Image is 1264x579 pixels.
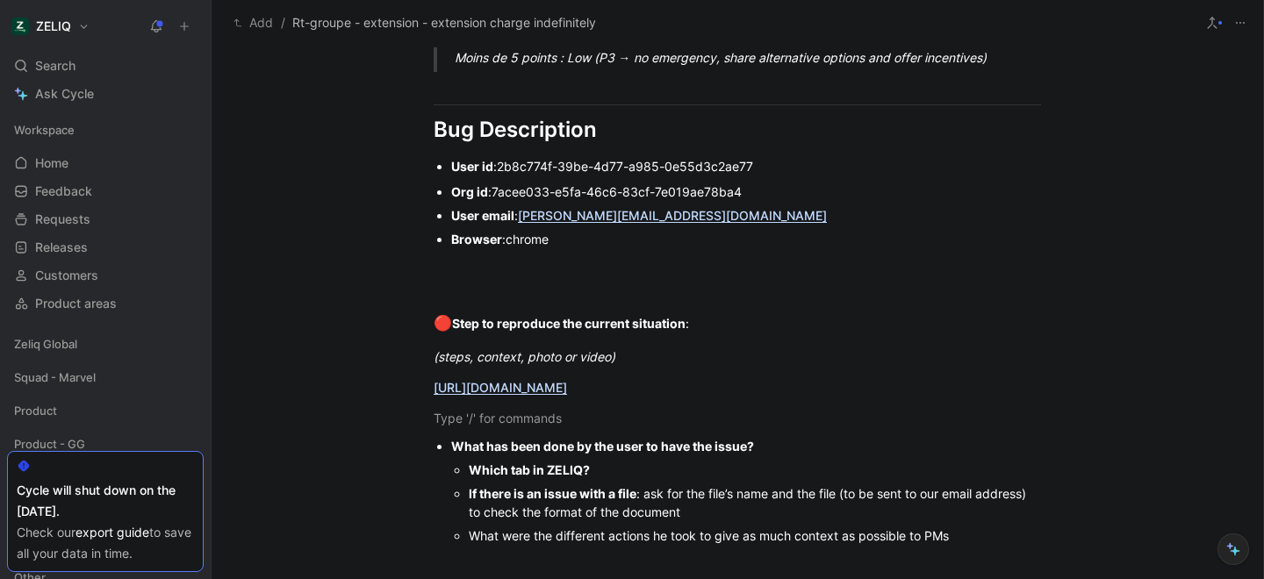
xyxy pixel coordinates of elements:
[434,380,567,395] a: [URL][DOMAIN_NAME]
[451,159,493,174] strong: User id
[14,121,75,139] span: Workspace
[7,431,204,462] div: Product - GG
[469,462,590,477] strong: Which tab in ZELIQ?
[7,331,204,357] div: Zeliq Global
[7,206,204,232] a: Requests
[469,484,1041,521] div: : ask for the file’s name and the file (to be sent to our email address) to check the format of t...
[229,12,277,33] button: Add
[7,117,204,143] div: Workspace
[434,349,615,364] em: (steps, context, photo or video)
[451,230,1041,248] div: :
[451,208,514,223] strong: User email
[451,206,1041,225] div: :
[7,262,204,289] a: Customers
[7,364,204,396] div: Squad - Marvel
[506,232,549,247] span: chrome
[7,14,94,39] button: ZELIQZELIQ
[7,81,204,107] a: Ask Cycle
[17,480,194,522] div: Cycle will shut down on the [DATE].
[451,157,1041,175] div: :
[35,55,75,76] span: Search
[7,150,204,176] a: Home
[7,397,204,429] div: Product
[7,431,204,457] div: Product - GG
[14,335,77,353] span: Zeliq Global
[14,402,57,419] span: Product
[469,526,1041,545] div: What were the different actions he took to give as much context as possible to PMs
[451,182,1041,201] div: :
[469,486,636,501] strong: If there is an issue with a file
[17,522,194,564] div: Check our to save all your data in time.
[35,239,88,256] span: Releases
[434,312,1041,335] div: :
[7,178,204,204] a: Feedback
[7,290,204,317] a: Product areas
[75,525,149,540] a: export guide
[434,114,1041,146] div: Bug Description
[36,18,71,34] h1: ZELIQ
[14,435,85,453] span: Product - GG
[35,83,94,104] span: Ask Cycle
[292,12,596,33] span: Rt-groupe - extension - extension charge indefinitely
[492,184,742,199] span: 7acee033-e5fa-46c6-83cf-7e019ae78ba4
[518,208,827,223] a: [PERSON_NAME][EMAIL_ADDRESS][DOMAIN_NAME]
[451,184,488,199] strong: Org id
[7,234,204,261] a: Releases
[7,364,204,390] div: Squad - Marvel
[7,331,204,362] div: Zeliq Global
[35,154,68,172] span: Home
[451,439,754,454] strong: What has been done by the user to have the issue?
[35,211,90,228] span: Requests
[434,314,452,332] span: 🔴
[452,316,686,331] strong: Step to reproduce the current situation
[14,368,96,386] span: Squad - Marvel
[451,232,502,247] strong: Browser
[11,18,29,35] img: ZELIQ
[281,12,285,33] span: /
[7,53,204,79] div: Search
[497,159,753,174] span: 2b8c774f-39be-4d77-a985-0e55d3c2ae77
[35,267,98,284] span: Customers
[35,182,92,200] span: Feedback
[35,295,117,312] span: Product areas
[7,397,204,424] div: Product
